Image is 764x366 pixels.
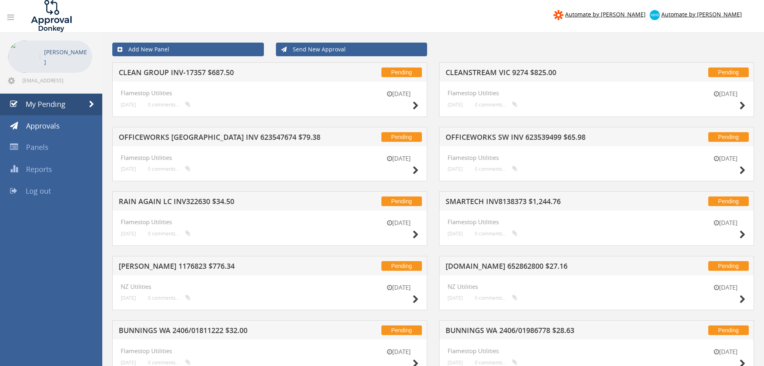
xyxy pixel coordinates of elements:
[446,262,657,272] h5: [DOMAIN_NAME] 652862800 $27.16
[121,166,136,172] small: [DATE]
[276,43,428,56] a: Send New Approval
[379,219,419,227] small: [DATE]
[121,231,136,237] small: [DATE]
[448,90,746,96] h4: Flamestop Utilities
[119,262,330,272] h5: [PERSON_NAME] 1176823 $776.34
[705,219,746,227] small: [DATE]
[148,231,190,237] small: 0 comments...
[26,164,52,174] span: Reports
[119,69,330,79] h5: CLEAN GROUP INV-17357 $687.50
[448,295,463,301] small: [DATE]
[708,67,749,77] span: Pending
[381,261,422,271] span: Pending
[565,10,646,18] span: Automate by [PERSON_NAME]
[705,154,746,163] small: [DATE]
[121,348,419,354] h4: Flamestop Utilities
[448,360,463,366] small: [DATE]
[705,283,746,292] small: [DATE]
[379,154,419,163] small: [DATE]
[112,43,264,56] a: Add New Panel
[121,360,136,366] small: [DATE]
[119,198,330,208] h5: RAIN AGAIN LC INV322630 $34.50
[44,47,88,67] p: [PERSON_NAME]
[121,102,136,108] small: [DATE]
[446,327,657,337] h5: BUNNINGS WA 2406/01986778 $28.63
[446,69,657,79] h5: CLEANSTREAM VIC 9274 $825.00
[446,198,657,208] h5: SMARTECH INV8138373 $1,244.76
[661,10,742,18] span: Automate by [PERSON_NAME]
[448,154,746,161] h4: Flamestop Utilities
[475,360,517,366] small: 0 comments...
[119,327,330,337] h5: BUNNINGS WA 2406/01811222 $32.00
[381,325,422,335] span: Pending
[148,102,190,108] small: 0 comments...
[553,10,563,20] img: zapier-logomark.png
[148,360,190,366] small: 0 comments...
[379,90,419,98] small: [DATE]
[448,102,463,108] small: [DATE]
[121,283,419,290] h4: NZ Utilities
[381,67,422,77] span: Pending
[475,231,517,237] small: 0 comments...
[708,132,749,142] span: Pending
[22,77,91,84] span: [EMAIL_ADDRESS][DOMAIN_NAME]
[148,295,190,301] small: 0 comments...
[708,261,749,271] span: Pending
[26,121,60,131] span: Approvals
[26,142,49,152] span: Panels
[119,133,330,143] h5: OFFICEWORKS [GEOGRAPHIC_DATA] INV 623547674 $79.38
[26,186,51,196] span: Log out
[475,102,517,108] small: 0 comments...
[379,283,419,292] small: [DATE]
[446,133,657,143] h5: OFFICEWORKS SW INV 623539499 $65.98
[121,219,419,225] h4: Flamestop Utilities
[381,132,422,142] span: Pending
[121,295,136,301] small: [DATE]
[650,10,660,20] img: xero-logo.png
[448,219,746,225] h4: Flamestop Utilities
[121,90,419,96] h4: Flamestop Utilities
[475,166,517,172] small: 0 comments...
[448,231,463,237] small: [DATE]
[705,348,746,356] small: [DATE]
[448,283,746,290] h4: NZ Utilities
[448,166,463,172] small: [DATE]
[121,154,419,161] h4: Flamestop Utilities
[448,348,746,354] h4: Flamestop Utilities
[475,295,517,301] small: 0 comments...
[381,196,422,206] span: Pending
[708,325,749,335] span: Pending
[379,348,419,356] small: [DATE]
[148,166,190,172] small: 0 comments...
[26,99,65,109] span: My Pending
[708,196,749,206] span: Pending
[705,90,746,98] small: [DATE]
